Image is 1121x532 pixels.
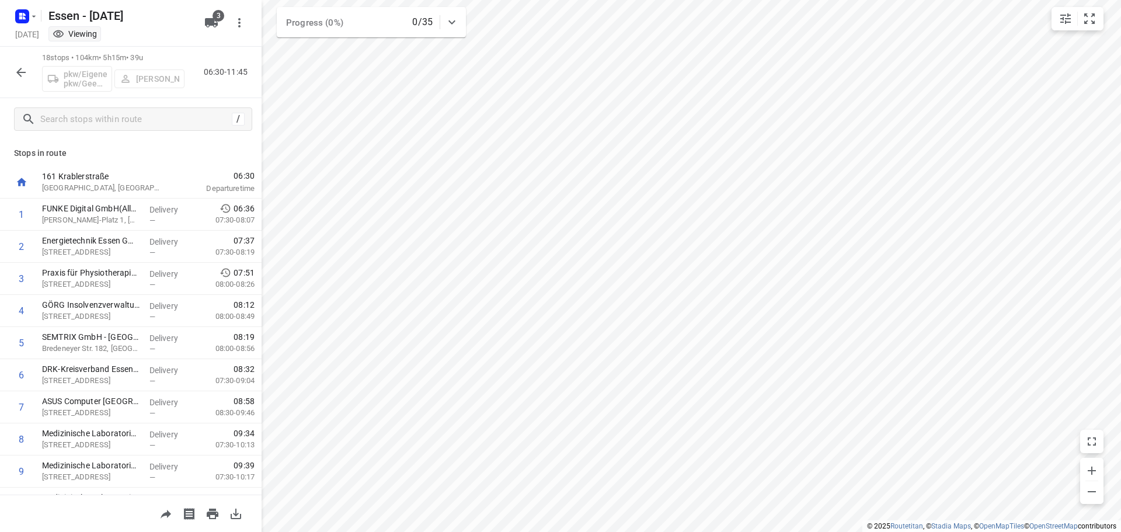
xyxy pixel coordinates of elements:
p: Delivery [149,332,193,344]
p: DRK-Kreisverband Essen e.V. - Werden(Matthäus Bannasch) [42,363,140,375]
p: Schwerinstraße 6, Düsseldorf [42,439,140,451]
p: ASUS Computer Germany(Elisabeth Kaden) [42,395,140,407]
p: Praxis für Physiotherapie Michael Elsasser(Michael Elsasser) [42,267,140,279]
a: Stadia Maps [931,522,971,530]
p: [PERSON_NAME]-Platz 1, [GEOGRAPHIC_DATA] [42,214,140,226]
div: 6 [19,370,24,381]
span: 09:34 [234,427,255,439]
span: 06:30 [177,170,255,182]
p: Medizinische Laboratorien Düsseldorf GmbH - Schwerinstr. 2(Buchhaltung) [42,460,140,471]
button: More [228,11,251,34]
span: 3 [213,10,224,22]
div: 5 [19,338,24,349]
span: — [149,216,155,225]
p: [STREET_ADDRESS] [42,375,140,387]
p: Delivery [149,204,193,215]
a: Routetitan [890,522,923,530]
p: Delivery [149,300,193,312]
span: 09:39 [234,460,255,471]
span: 07:37 [234,235,255,246]
div: You are currently in view mode. To make any changes, go to edit project. [53,28,97,40]
p: [STREET_ADDRESS] [42,279,140,290]
div: 9 [19,466,24,477]
p: [GEOGRAPHIC_DATA], [GEOGRAPHIC_DATA] [42,182,163,194]
p: 07:30-10:13 [197,439,255,451]
p: 161 Krablerstraße [42,171,163,182]
p: Delivery [149,461,193,472]
span: — [149,312,155,321]
p: 08:30-09:46 [197,407,255,419]
span: 07:51 [234,267,255,279]
span: — [149,473,155,482]
p: 07:30-10:17 [197,471,255,483]
span: — [149,280,155,289]
div: 7 [19,402,24,413]
p: Harkortstraße 21/23, Ratingen [42,407,140,419]
span: — [149,248,155,257]
a: OpenStreetMap [1029,522,1078,530]
p: 08:00-08:26 [197,279,255,290]
p: Medizinische Laboratorien Düsseldorf GmbH - Schwerinstr. 6(Buchhaltung) [42,427,140,439]
svg: Early [220,203,231,214]
div: 4 [19,305,24,317]
span: Print shipping labels [177,507,201,519]
p: GÖRG Insolvenzverwaltung Partnerschaft von Rechtsanwälten mbB(GÖRG Insolvenzverwaltung Partnersch... [42,299,140,311]
button: 3 [200,11,223,34]
p: 07:30-08:19 [197,246,255,258]
a: OpenMapTiles [979,522,1024,530]
p: 08:00-08:49 [197,311,255,322]
p: FUNKE Digital GmbH(Allgemein) [42,203,140,214]
button: Map settings [1054,7,1077,30]
p: Delivery [149,236,193,248]
span: — [149,409,155,418]
p: 08:00-08:56 [197,343,255,354]
span: 08:12 [234,299,255,311]
p: Departure time [177,183,255,194]
span: Share route [154,507,177,519]
p: Medizinische Laboratorien Düsseldorf GmbH - Nordstr.(Buchhaltung) [42,492,140,503]
button: Fit zoom [1078,7,1101,30]
div: 3 [19,273,24,284]
p: Delivery [149,429,193,440]
p: 07:30-08:07 [197,214,255,226]
p: 06:30-11:45 [204,66,252,78]
p: Delivery [149,268,193,280]
p: Delivery [149,364,193,376]
p: Schwerinstraße 2, Düsseldorf [42,471,140,483]
p: 0/35 [412,15,433,29]
p: 18 stops • 104km • 5h15m • 39u [42,53,184,64]
div: 2 [19,241,24,252]
div: Progress (0%)0/35 [277,7,466,37]
span: Download route [224,507,248,519]
span: 09:45 [234,492,255,503]
div: / [232,113,245,126]
span: — [149,345,155,353]
span: Print route [201,507,224,519]
span: — [149,377,155,385]
p: 07:30-09:04 [197,375,255,387]
span: Progress (0%) [286,18,343,28]
p: [STREET_ADDRESS] [42,311,140,322]
p: Stops in route [14,147,248,159]
p: Energietechnik Essen GmbH(Sabine Schulze) [42,235,140,246]
span: — [149,441,155,450]
p: [STREET_ADDRESS] [42,246,140,258]
span: 08:19 [234,331,255,343]
svg: Early [220,267,231,279]
li: © 2025 , © , © © contributors [867,522,1116,530]
input: Search stops within route [40,110,232,128]
div: 1 [19,209,24,220]
div: small contained button group [1052,7,1103,30]
span: 08:58 [234,395,255,407]
div: 8 [19,434,24,445]
span: 06:36 [234,203,255,214]
p: Bredeneyer Str. 182, Essen [42,343,140,354]
p: SEMTRIX GmbH - Essen(Jan Kuhl) [42,331,140,343]
p: Delivery [149,493,193,505]
span: 08:32 [234,363,255,375]
p: Delivery [149,397,193,408]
